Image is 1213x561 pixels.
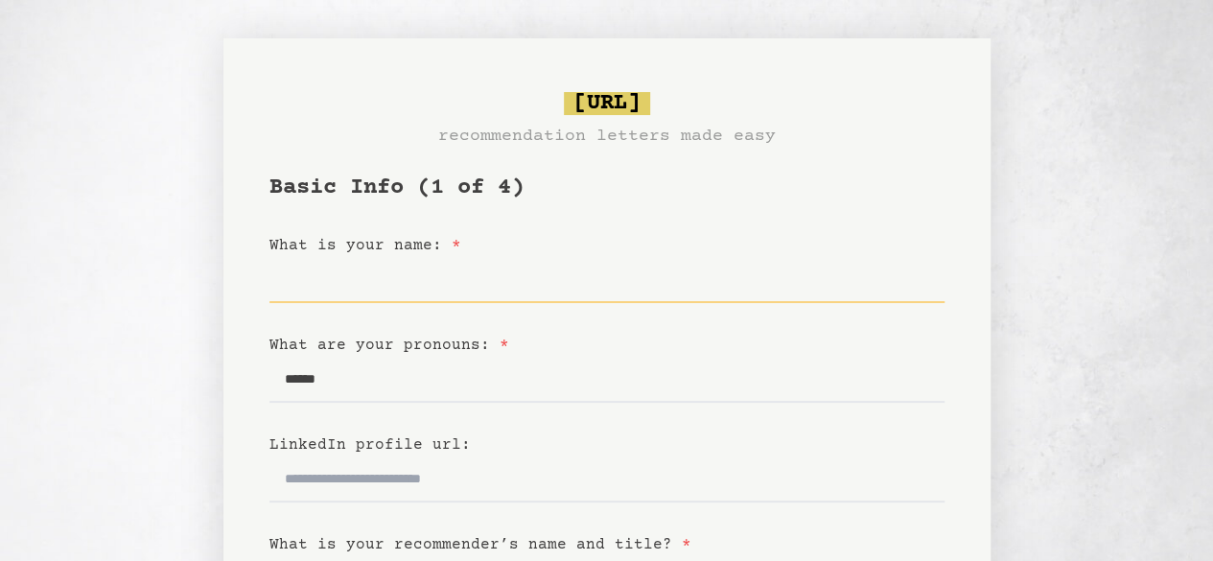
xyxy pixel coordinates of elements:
[269,337,509,354] label: What are your pronouns:
[269,237,461,254] label: What is your name:
[269,536,691,553] label: What is your recommender’s name and title?
[564,92,650,115] span: [URL]
[269,436,471,454] label: LinkedIn profile url:
[269,173,945,203] h1: Basic Info (1 of 4)
[438,123,776,150] h3: recommendation letters made easy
